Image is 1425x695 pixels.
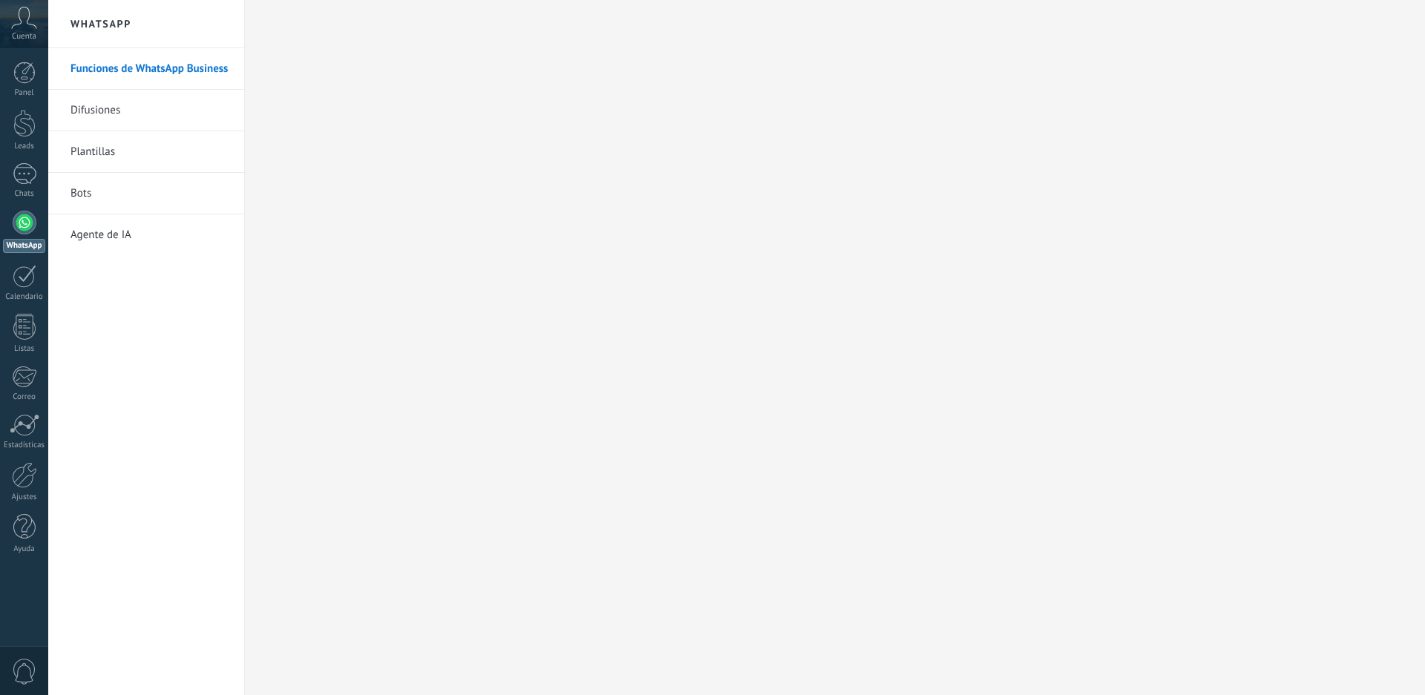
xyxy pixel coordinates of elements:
[48,173,244,214] li: Bots
[3,544,46,554] div: Ayuda
[3,189,46,199] div: Chats
[71,90,229,131] a: Difusiones
[48,90,244,131] li: Difusiones
[71,48,229,90] a: Funciones de WhatsApp Business
[12,32,36,42] span: Cuenta
[3,493,46,502] div: Ajustes
[3,392,46,402] div: Correo
[3,292,46,302] div: Calendario
[48,131,244,173] li: Plantillas
[3,142,46,151] div: Leads
[71,173,229,214] a: Bots
[71,131,229,173] a: Plantillas
[3,88,46,98] div: Panel
[48,48,244,90] li: Funciones de WhatsApp Business
[3,441,46,450] div: Estadísticas
[48,214,244,255] li: Agente de IA
[3,344,46,354] div: Listas
[71,214,229,256] a: Agente de IA
[3,239,45,253] div: WhatsApp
